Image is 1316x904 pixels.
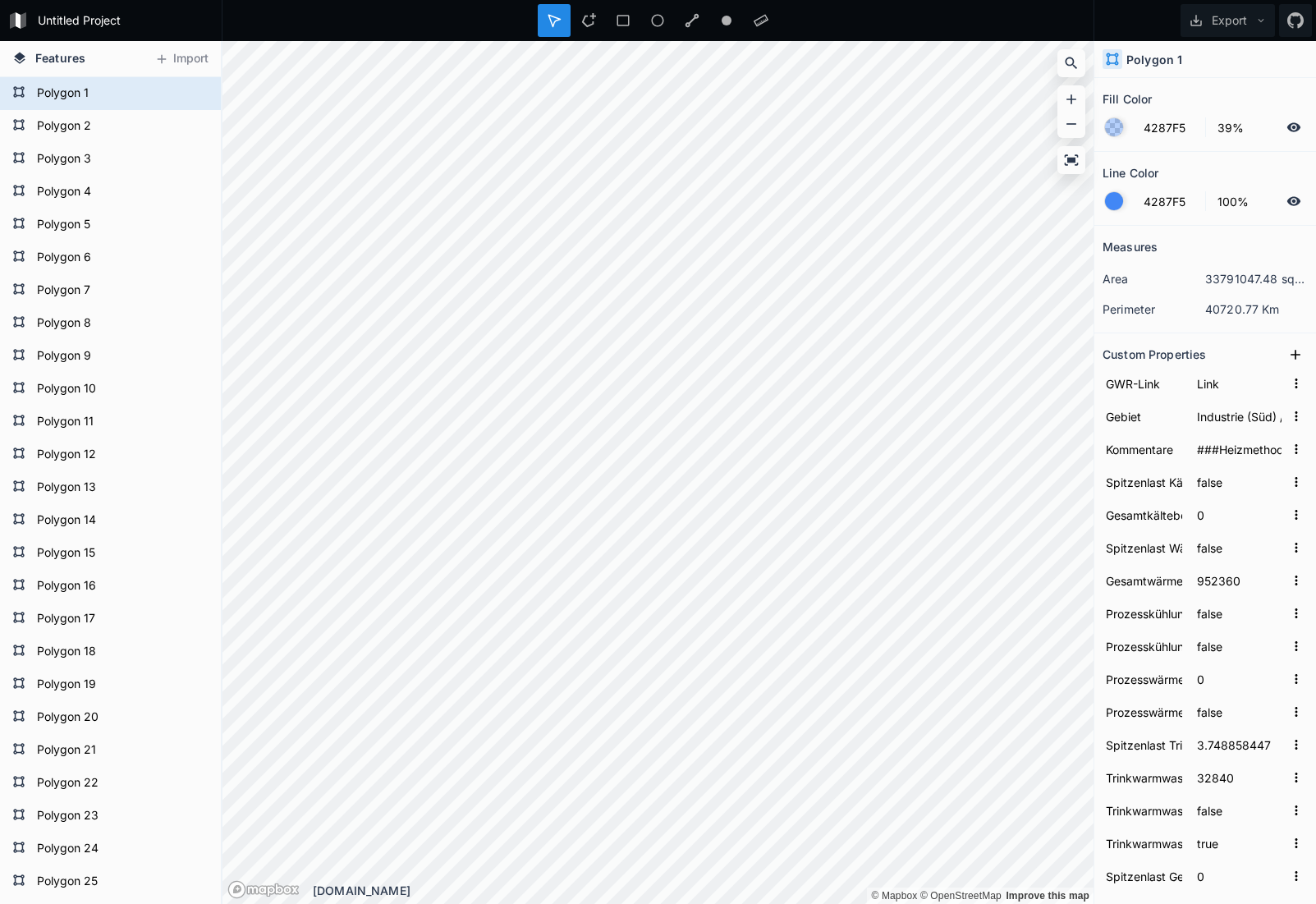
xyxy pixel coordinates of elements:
[1103,270,1205,287] dt: area
[871,890,917,902] a: Mapbox
[313,882,1094,899] div: [DOMAIN_NAME]
[1103,86,1152,112] h2: Fill Color
[1103,301,1205,318] dt: perimeter
[1103,502,1185,527] input: Name
[227,880,300,899] a: Mapbox logo
[1103,601,1185,626] input: Name
[1194,502,1285,527] input: Empty
[35,49,85,67] span: Features
[1103,864,1185,888] input: Name
[1103,634,1185,658] input: Name
[1194,535,1285,560] input: Empty
[1103,667,1185,691] input: Name
[1103,160,1158,186] h2: Line Color
[1103,404,1185,429] input: Name
[1205,270,1308,287] dd: 33791047.48 sq. km
[1181,4,1275,37] button: Export
[1194,864,1285,888] input: Empty
[1194,470,1285,494] input: Empty
[1194,700,1285,724] input: Empty
[1103,470,1185,494] input: Name
[1126,51,1182,68] h4: Polygon 1
[1103,798,1185,823] input: Name
[1103,568,1185,593] input: Name
[1205,301,1308,318] dd: 40720.77 Km
[1103,535,1185,560] input: Name
[1194,634,1285,658] input: Empty
[1194,568,1285,593] input: Empty
[1194,798,1285,823] input: Empty
[1006,890,1089,902] a: Map feedback
[1194,371,1285,396] input: Empty
[1103,765,1185,790] input: Name
[146,46,217,72] button: Import
[1194,601,1285,626] input: Empty
[1103,371,1185,396] input: Name
[1194,732,1285,757] input: Empty
[1103,437,1185,461] input: Name
[920,890,1002,902] a: OpenStreetMap
[1194,404,1285,429] input: Empty
[1103,342,1206,367] h2: Custom Properties
[1103,732,1185,757] input: Name
[1194,437,1285,461] input: Empty
[1194,831,1285,856] input: Empty
[1103,700,1185,724] input: Name
[1194,667,1285,691] input: Empty
[1194,765,1285,790] input: Empty
[1103,831,1185,856] input: Name
[1103,234,1158,259] h2: Measures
